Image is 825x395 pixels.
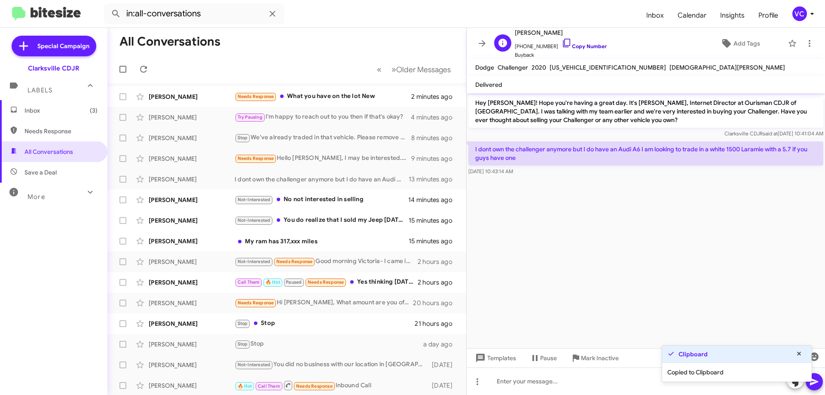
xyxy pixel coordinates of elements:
div: Hi [PERSON_NAME], What amount are you offering? [PERSON_NAME] [235,298,413,308]
a: Insights [713,3,752,28]
div: 2 hours ago [418,257,459,266]
span: Needs Response [238,94,274,99]
span: Not-Interested [238,197,271,202]
div: [PERSON_NAME] [149,237,235,245]
span: Inbox [24,106,98,115]
span: [PERSON_NAME] [515,28,607,38]
span: Labels [27,86,52,94]
div: I dont own the challenger anymore but I do have an Audi A6 I am looking to trade in a white 1500 ... [235,175,409,184]
span: Stop [238,135,248,141]
span: Needs Response [296,383,333,389]
a: Profile [752,3,785,28]
a: Calendar [671,3,713,28]
div: You did no business with our location in [GEOGRAPHIC_DATA]. On conversation. [235,360,428,370]
span: Needs Response [238,300,274,306]
span: Needs Response [238,156,274,161]
div: [PERSON_NAME] [149,381,235,390]
button: VC [785,6,816,21]
div: My ram has 317,xxx miles [235,237,409,245]
span: 2020 [532,64,546,71]
span: All Conversations [24,147,73,156]
span: Not-Interested [238,259,271,264]
div: Inbound Call [235,380,428,391]
div: Copied to Clipboard [662,363,812,382]
div: 13 minutes ago [409,175,459,184]
div: [PERSON_NAME] [149,299,235,307]
div: You do realize that I sold my Jeep [DATE], right? [235,215,409,225]
button: Mark Inactive [564,350,626,366]
span: Clarksville CDJR [DATE] 10:41:04 AM [724,130,823,137]
div: [PERSON_NAME] [149,154,235,163]
span: Stop [238,341,248,347]
span: Special Campaign [37,42,89,50]
span: » [391,64,396,75]
div: 14 minutes ago [408,196,459,204]
div: [PERSON_NAME] [149,319,235,328]
div: [PERSON_NAME] [149,92,235,101]
input: Search [104,3,284,24]
div: 2 hours ago [418,278,459,287]
div: 9 minutes ago [411,154,459,163]
button: Next [386,61,456,78]
span: (3) [90,106,98,115]
div: 15 minutes ago [409,216,459,225]
span: said at [763,130,778,137]
a: Copy Number [562,43,607,49]
div: VC [792,6,807,21]
p: I dont own the challenger anymore but I do have an Audi A6 I am looking to trade in a white 1500 ... [468,141,823,165]
span: 🔥 Hot [266,279,280,285]
div: 4 minutes ago [411,113,459,122]
button: Add Tags [696,36,784,51]
div: No not interested in selling [235,195,408,205]
span: Needs Response [276,259,313,264]
a: Inbox [639,3,671,28]
span: Buyback [515,51,607,59]
div: 8 minutes ago [411,134,459,142]
span: Add Tags [733,36,760,51]
button: Previous [372,61,387,78]
span: Not-Interested [238,217,271,223]
span: Paused [286,279,302,285]
div: We've already traded in that vehicle. Please remove me from your contact list. Thank you. [235,133,411,143]
div: 2 minutes ago [411,92,459,101]
div: [PERSON_NAME] [149,340,235,349]
span: Challenger [498,64,528,71]
span: Try Pausing [238,114,263,120]
span: Call Them [238,279,260,285]
div: [PERSON_NAME] [149,361,235,369]
span: Save a Deal [24,168,57,177]
strong: Clipboard [678,350,708,358]
span: Not-Interested [238,362,271,367]
span: Delivered [475,81,502,89]
div: Hello [PERSON_NAME], I may be interested. What is the structure of the deal? [235,153,411,163]
div: Good morning Victoria- I came in [DATE] to get a check and the lien wasnt released yet. I just re... [235,257,418,266]
span: Needs Response [24,127,98,135]
span: Pause [540,350,557,366]
div: [PERSON_NAME] [149,216,235,225]
div: 21 hours ago [415,319,459,328]
span: « [377,64,382,75]
div: [DATE] [428,381,459,390]
a: Special Campaign [12,36,96,56]
span: More [27,193,45,201]
div: [PERSON_NAME] [149,134,235,142]
span: 🔥 Hot [238,383,252,389]
div: [PERSON_NAME] [149,278,235,287]
span: [US_VEHICLE_IDENTIFICATION_NUMBER] [550,64,666,71]
span: Call Them [258,383,280,389]
button: Pause [523,350,564,366]
span: Templates [474,350,516,366]
div: [PERSON_NAME] [149,196,235,204]
div: [PERSON_NAME] [149,257,235,266]
div: I'm happy to reach out to you then if that's okay? [235,112,411,122]
div: Clarksville CDJR [28,64,79,73]
div: Stop [235,318,415,328]
span: [PHONE_NUMBER] [515,38,607,51]
span: [DEMOGRAPHIC_DATA][PERSON_NAME] [669,64,785,71]
div: a day ago [423,340,459,349]
div: Yes thinking [DATE] I'm off that would work best [235,277,418,287]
